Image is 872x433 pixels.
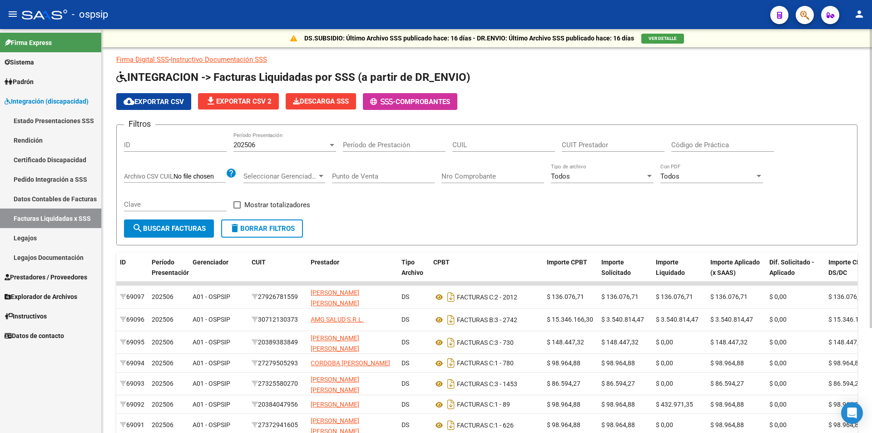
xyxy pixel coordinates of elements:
span: Tipo Archivo [401,259,423,276]
i: Descargar documento [445,418,457,433]
div: 69091 [120,420,144,430]
span: $ 0,00 [769,401,787,408]
span: $ 0,00 [769,338,787,346]
span: AMG SALUD S.R.L. [311,316,364,323]
span: $ 98.964,88 [601,401,635,408]
span: $ 3.540.814,47 [656,316,699,323]
span: Dif. Solicitado - Aplicado [769,259,814,276]
span: $ 15.346.166,30 [547,316,593,323]
span: Padrón [5,77,34,87]
div: 20384047956 [252,399,303,410]
span: $ 86.594,27 [710,380,744,387]
span: FACTURAS C: [457,294,495,301]
span: $ 98.964,88 [547,421,580,428]
div: 69093 [120,378,144,389]
span: $ 98.964,88 [601,421,635,428]
span: Exportar CSV 2 [205,97,272,105]
div: 69095 [120,337,144,348]
span: CUIT [252,259,266,266]
span: $ 0,00 [769,316,787,323]
span: $ 432.971,35 [656,401,693,408]
div: 20389383849 [252,337,303,348]
mat-icon: search [132,223,143,234]
span: 202506 [152,380,173,387]
span: $ 0,00 [769,380,787,387]
span: Sistema [5,57,34,67]
button: Descarga SSS [286,93,356,109]
span: DS [401,421,409,428]
div: 27372941605 [252,420,303,430]
mat-icon: delete [229,223,240,234]
span: 202506 [233,141,255,149]
div: 69092 [120,399,144,410]
span: Descarga SSS [293,97,349,105]
span: Buscar Facturas [132,224,206,233]
datatable-header-cell: Importe Aplicado (x SAAS) [707,253,766,293]
datatable-header-cell: Prestador [307,253,398,293]
span: Integración (discapacidad) [5,96,89,106]
span: Exportar CSV [124,98,184,106]
span: - [370,98,396,106]
datatable-header-cell: Tipo Archivo [398,253,430,293]
span: $ 3.540.814,47 [601,316,644,323]
span: Explorador de Archivos [5,292,77,302]
mat-icon: file_download [205,95,216,106]
span: [PERSON_NAME] [PERSON_NAME] [311,289,359,307]
span: $ 98.964,88 [547,359,580,367]
span: Importe Aplicado (x SAAS) [710,259,760,276]
div: 27279505293 [252,358,303,368]
span: 202506 [152,401,173,408]
div: 69096 [120,314,144,325]
span: $ 86.594,27 [547,380,580,387]
span: $ 148.447,32 [710,338,748,346]
span: Importe CPBT DS/DC [828,259,869,276]
span: Importe Liquidado [656,259,685,276]
span: $ 136.076,71 [828,293,866,300]
span: DS [401,293,409,300]
div: 27926781559 [252,292,303,302]
div: 69097 [120,292,144,302]
span: $ 3.540.814,47 [710,316,753,323]
span: $ 86.594,27 [601,380,635,387]
span: $ 86.594,27 [828,380,862,387]
span: VER DETALLE [649,36,677,41]
span: DS [401,401,409,408]
span: Borrar Filtros [229,224,295,233]
span: A01 - OSPSIP [193,359,230,367]
span: $ 0,00 [769,293,787,300]
datatable-header-cell: CPBT [430,253,543,293]
span: $ 136.076,71 [656,293,693,300]
span: $ 0,00 [656,380,673,387]
div: 30712130373 [252,314,303,325]
span: Prestador [311,259,339,266]
span: $ 98.964,88 [828,401,862,408]
button: Borrar Filtros [221,219,303,238]
span: Datos de contacto [5,331,64,341]
span: Prestadores / Proveedores [5,272,87,282]
span: Todos [660,172,679,180]
span: ID [120,259,126,266]
i: Descargar documento [445,313,457,327]
span: A01 - OSPSIP [193,316,230,323]
span: Importe Solicitado [601,259,631,276]
span: 202506 [152,338,173,346]
span: $ 0,00 [769,359,787,367]
datatable-header-cell: ID [116,253,148,293]
datatable-header-cell: Período Presentación [148,253,189,293]
mat-icon: menu [7,9,18,20]
span: $ 98.964,88 [710,421,744,428]
p: DS.SUBSIDIO: Último Archivo SSS publicado hace: 16 días - DR.ENVIO: Último Archivo SSS publicado ... [304,33,634,43]
span: 202506 [152,421,173,428]
span: A01 - OSPSIP [193,293,230,300]
span: 202506 [152,316,173,323]
datatable-header-cell: Importe CPBT [543,253,598,293]
span: A01 - OSPSIP [193,401,230,408]
span: Instructivos [5,311,47,321]
span: 202506 [152,293,173,300]
span: $ 0,00 [656,359,673,367]
button: Exportar CSV 2 [198,93,279,109]
mat-icon: person [854,9,865,20]
span: 202506 [152,359,173,367]
span: - ospsip [72,5,108,25]
span: $ 148.447,32 [601,338,639,346]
